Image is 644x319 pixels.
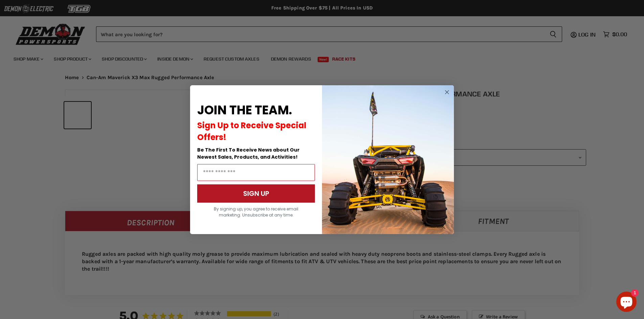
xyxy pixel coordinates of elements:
[322,85,454,234] img: a9095488-b6e7-41ba-879d-588abfab540b.jpeg
[197,184,315,203] button: SIGN UP
[197,146,300,160] span: Be The First To Receive News about Our Newest Sales, Products, and Activities!
[443,88,451,96] button: Close dialog
[214,206,298,218] span: By signing up, you agree to receive email marketing. Unsubscribe at any time.
[197,101,292,119] span: JOIN THE TEAM.
[614,292,639,314] inbox-online-store-chat: Shopify online store chat
[197,164,315,181] input: Email Address
[197,120,306,143] span: Sign Up to Receive Special Offers!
